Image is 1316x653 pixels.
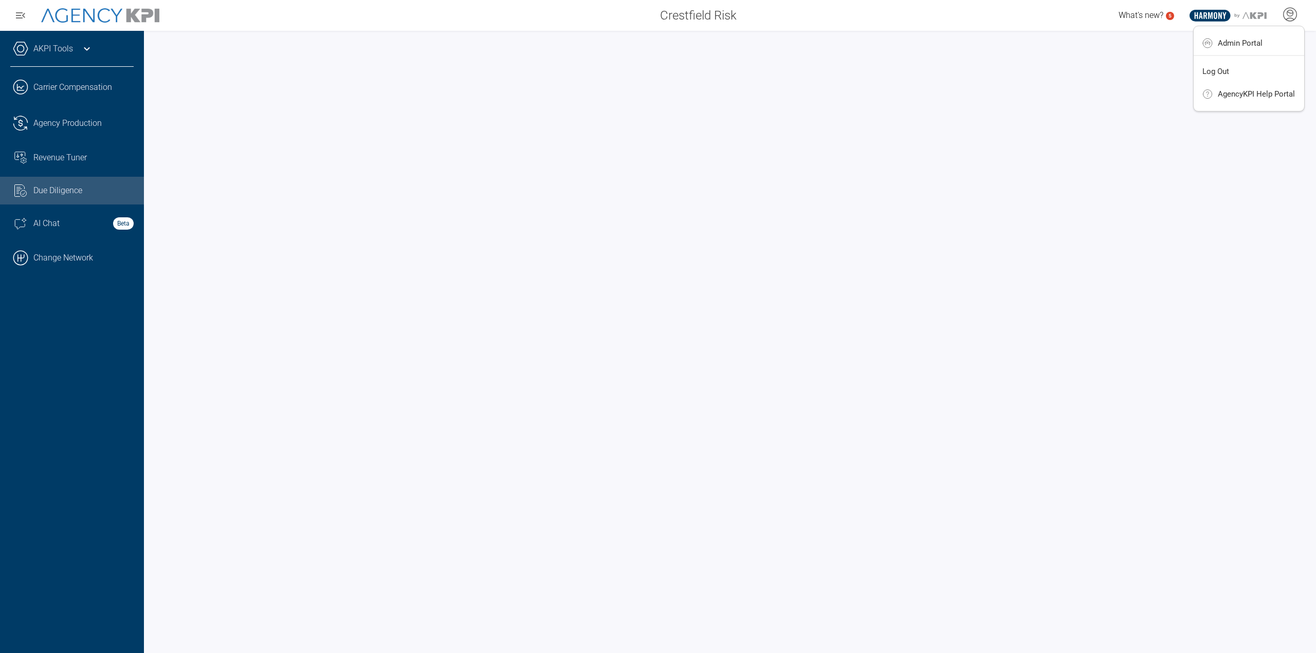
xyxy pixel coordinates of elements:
text: 5 [1168,13,1172,18]
span: Revenue Tuner [33,152,87,164]
span: What's new? [1119,10,1163,20]
span: Crestfield Risk [660,6,737,25]
span: Admin Portal [1218,39,1263,47]
span: AgencyKPI Help Portal [1218,90,1295,98]
span: Agency Production [33,117,102,129]
a: AKPI Tools [33,43,73,55]
span: Due Diligence [33,184,82,197]
span: Log Out [1202,67,1229,76]
a: 5 [1166,12,1174,20]
img: AgencyKPI [41,8,159,23]
span: AI Chat [33,217,60,230]
strong: Beta [113,217,134,230]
